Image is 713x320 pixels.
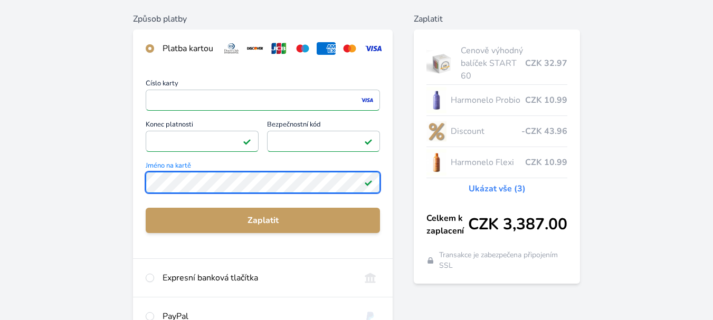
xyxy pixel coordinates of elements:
[163,271,352,284] div: Expresní banková tlačítka
[525,57,567,70] span: CZK 32.97
[272,134,375,149] iframe: Iframe pro bezpečnostní kód
[461,44,525,82] span: Cenově výhodný balíček START 60
[439,250,568,271] span: Transakce je zabezpečena připojením SSL
[451,94,525,106] span: Harmonelo Probio
[317,42,336,55] img: amex.svg
[146,208,380,233] button: Zaplatit
[163,42,213,55] div: Platba kartou
[267,121,380,131] span: Bezpečnostní kód
[269,42,289,55] img: jcb.svg
[426,149,446,176] img: CLEAN_FLEXI_se_stinem_x-hi_(1)-lo.jpg
[364,137,373,146] img: Platné pole
[414,13,580,25] h6: Zaplatit
[468,215,567,234] span: CZK 3,387.00
[146,172,380,193] input: Jméno na kartěPlatné pole
[243,137,251,146] img: Platné pole
[222,42,241,55] img: diners.svg
[364,178,373,187] img: Platné pole
[293,42,312,55] img: maestro.svg
[150,134,254,149] iframe: Iframe pro datum vypršení platnosti
[469,182,526,195] a: Ukázat vše (3)
[451,156,525,169] span: Harmonelo Flexi
[146,121,259,131] span: Konec platnosti
[521,125,567,138] span: -CZK 43.96
[146,80,380,90] span: Číslo karty
[154,214,372,227] span: Zaplatit
[451,125,521,138] span: Discount
[360,271,380,284] img: onlineBanking_CZ.svg
[150,93,375,108] iframe: Iframe pro číslo karty
[360,95,374,105] img: visa
[364,42,383,55] img: visa.svg
[426,212,468,237] span: Celkem k zaplacení
[426,118,446,144] img: discount-lo.png
[525,94,567,106] span: CZK 10.99
[340,42,359,55] img: mc.svg
[133,13,393,25] h6: Způsob platby
[426,50,457,76] img: start.jpg
[525,156,567,169] span: CZK 10.99
[426,87,446,113] img: CLEAN_PROBIO_se_stinem_x-lo.jpg
[245,42,265,55] img: discover.svg
[146,162,380,172] span: Jméno na kartě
